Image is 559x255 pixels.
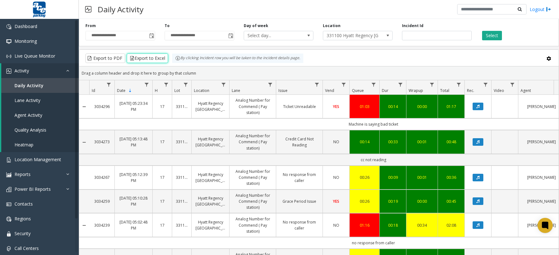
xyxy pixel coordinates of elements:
[15,23,37,29] span: Dashboard
[280,198,319,204] a: Grace Period Issue
[442,139,461,145] a: 00:48
[481,80,490,89] a: Rec. Filter Menu
[85,54,125,63] button: Export to PDF
[442,104,461,110] a: 01:17
[6,157,11,162] img: 'icon'
[233,192,272,211] a: Analog Number for Commend ( Pay station)
[92,88,95,93] span: Id
[340,80,348,89] a: Vend Filter Menu
[15,245,39,251] span: Call Centers
[278,88,288,93] span: Issue
[333,223,339,228] span: NO
[93,139,111,145] a: 3034273
[175,56,180,61] img: infoIcon.svg
[383,222,402,228] a: 00:18
[233,216,272,234] a: Analog Number for Commend ( Pay station)
[325,88,334,93] span: Vend
[15,53,55,59] span: Live Queue Monitor
[370,80,378,89] a: Queue Filter Menu
[93,174,111,180] a: 3034267
[119,172,148,184] a: [DATE] 05:12:39 PM
[6,24,11,29] img: 'icon'
[119,136,148,148] a: [DATE] 05:13:48 PM
[530,6,551,13] a: Logout
[1,63,79,78] a: Activity
[280,219,319,231] a: No response from caller
[15,38,37,44] span: Monitoring
[176,104,188,110] a: 331100
[232,88,240,93] span: Lane
[244,31,299,40] span: Select day...
[327,139,346,145] a: NO
[105,80,113,89] a: Id Filter Menu
[195,136,225,148] a: Hyatt Regency [GEOGRAPHIC_DATA]
[127,54,168,63] button: Export to Excel
[353,139,376,145] a: 00:14
[428,80,436,89] a: Wrapup Filter Menu
[352,88,364,93] span: Queue
[15,82,44,88] span: Daily Activity
[1,122,79,137] a: Quality Analysis
[119,100,148,112] a: [DATE] 05:23:34 PM
[79,140,89,145] a: Collapse Details
[182,80,190,89] a: Lot Filter Menu
[333,104,339,109] span: YES
[176,198,188,204] a: 331100
[6,231,11,236] img: 'icon'
[396,80,405,89] a: Dur Filter Menu
[410,139,434,145] div: 00:01
[93,104,111,110] a: 3034296
[156,174,168,180] a: 17
[508,80,517,89] a: Video Filter Menu
[85,23,96,29] label: From
[280,136,319,148] a: Credit Card Not Reading
[195,219,225,231] a: Hyatt Regency [GEOGRAPHIC_DATA]
[402,23,423,29] label: Incident Id
[195,195,225,207] a: Hyatt Regency [GEOGRAPHIC_DATA]
[494,88,504,93] span: Video
[409,88,423,93] span: Wrapup
[128,88,133,93] span: Sortable
[15,171,31,177] span: Reports
[6,39,11,44] img: 'icon'
[442,198,461,204] div: 00:45
[383,198,402,204] div: 00:19
[280,172,319,184] a: No response from caller
[15,156,61,162] span: Location Management
[521,88,531,93] span: Agent
[6,69,11,74] img: 'icon'
[155,88,158,93] span: H
[327,174,346,180] a: NO
[165,23,170,29] label: To
[79,104,89,109] a: Collapse Details
[353,198,376,204] a: 00:26
[176,222,188,228] a: 331100
[442,174,461,180] a: 00:36
[156,222,168,228] a: 17
[194,88,209,93] span: Location
[353,174,376,180] a: 00:26
[280,104,319,110] a: Ticket Unreadable
[93,198,111,204] a: 3034259
[442,222,461,228] div: 02:08
[233,97,272,116] a: Analog Number for Commend ( Pay station)
[313,80,321,89] a: Issue Filter Menu
[119,195,148,207] a: [DATE] 05:10:28 PM
[15,127,46,133] span: Quality Analysis
[410,104,434,110] a: 00:00
[546,6,551,13] img: logout
[6,217,11,222] img: 'icon'
[6,54,11,59] img: 'icon'
[15,216,31,222] span: Regions
[333,139,339,144] span: NO
[15,68,29,74] span: Activity
[382,88,388,93] span: Dur
[327,104,346,110] a: YES
[1,108,79,122] a: Agent Activity
[383,139,402,145] a: 00:33
[156,104,168,110] a: 17
[15,112,42,118] span: Agent Activity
